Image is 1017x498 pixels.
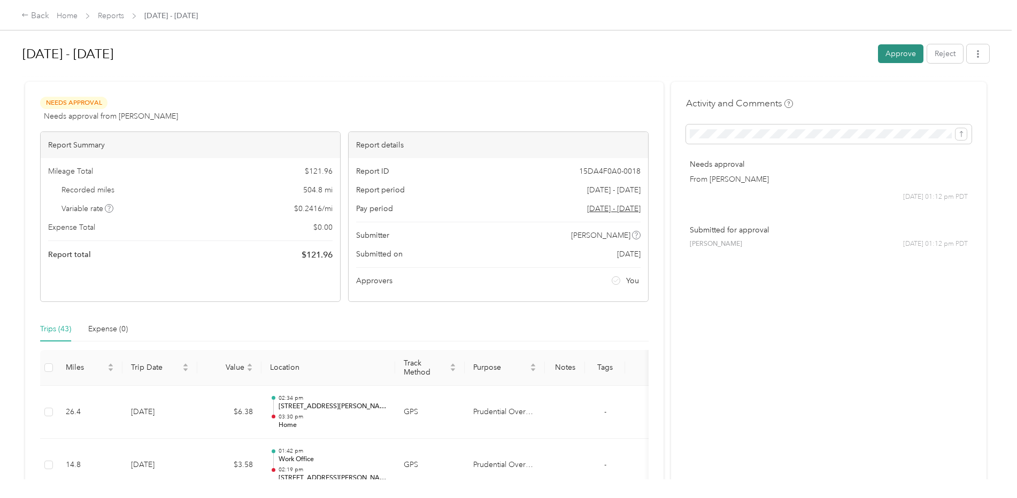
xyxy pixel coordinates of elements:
span: caret-up [450,362,456,368]
span: Needs approval from [PERSON_NAME] [44,111,178,122]
span: $ 0.2416 / mi [294,203,333,214]
td: GPS [395,386,465,439]
span: caret-down [450,367,456,373]
th: Value [197,350,261,386]
p: 02:34 pm [279,394,387,402]
td: GPS [395,439,465,492]
span: Recorded miles [61,184,114,196]
span: 504.8 mi [303,184,333,196]
span: Purpose [473,363,528,372]
td: [DATE] [122,439,197,492]
span: - [604,460,606,469]
th: Miles [57,350,122,386]
span: caret-up [246,362,253,368]
span: Value [206,363,244,372]
span: Needs Approval [40,97,107,109]
a: Home [57,11,78,20]
span: Variable rate [61,203,114,214]
td: 26.4 [57,386,122,439]
div: Trips (43) [40,323,71,335]
span: [DATE] 01:12 pm PDT [903,239,968,249]
td: [DATE] [122,386,197,439]
h1: Aug 1 - 31, 2025 [22,41,870,67]
p: 03:30 pm [279,413,387,421]
th: Notes [545,350,585,386]
div: Report details [349,132,648,158]
div: Expense (0) [88,323,128,335]
span: caret-up [107,362,114,368]
span: $ 121.96 [302,248,333,261]
p: From [PERSON_NAME] [690,174,968,185]
span: [DATE] - [DATE] [144,10,198,21]
th: Trip Date [122,350,197,386]
span: Report ID [356,166,389,177]
span: caret-down [107,367,114,373]
p: 01:42 pm [279,447,387,455]
a: Reports [98,11,124,20]
span: $ 121.96 [305,166,333,177]
span: Report period [356,184,405,196]
h4: Activity and Comments [686,97,793,110]
td: 14.8 [57,439,122,492]
td: $3.58 [197,439,261,492]
span: You [626,275,639,286]
p: Needs approval [690,159,968,170]
th: Track Method [395,350,465,386]
span: Report total [48,249,91,260]
span: Approvers [356,275,392,286]
span: - [604,407,606,416]
span: [DATE] 01:12 pm PDT [903,192,968,202]
span: [PERSON_NAME] [571,230,630,241]
div: Back [21,10,49,22]
span: caret-down [530,367,536,373]
span: caret-up [530,362,536,368]
p: Work Office [279,455,387,464]
th: Location [261,350,395,386]
span: 15DA4F0A0-0018 [579,166,641,177]
span: Track Method [404,359,448,377]
span: Trip Date [131,363,180,372]
p: Home [279,421,387,430]
span: caret-down [182,367,189,373]
button: Approve [878,44,923,63]
span: $ 0.00 [313,222,333,233]
th: Tags [585,350,625,386]
span: caret-up [182,362,189,368]
button: Reject [927,44,963,63]
span: Expense Total [48,222,95,233]
span: Submitted on [356,248,403,260]
p: [STREET_ADDRESS][PERSON_NAME], Business and Employment Corridor, Industry, [GEOGRAPHIC_DATA] [279,402,387,411]
span: [DATE] - [DATE] [587,184,641,196]
td: Prudential Overall Supply [465,439,545,492]
td: $6.38 [197,386,261,439]
p: [STREET_ADDRESS][PERSON_NAME][PERSON_NAME][US_STATE] [279,473,387,483]
span: Mileage Total [48,166,93,177]
span: Pay period [356,203,393,214]
p: 02:19 pm [279,466,387,473]
span: Submitter [356,230,389,241]
span: Go to pay period [587,203,641,214]
th: Purpose [465,350,545,386]
span: caret-down [246,367,253,373]
span: [DATE] [617,248,641,260]
span: Miles [66,363,105,372]
td: Prudential Overall Supply [465,386,545,439]
div: Report Summary [41,132,340,158]
iframe: Everlance-gr Chat Button Frame [957,438,1017,498]
span: [PERSON_NAME] [690,239,742,249]
p: Submitted for approval [690,224,968,236]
